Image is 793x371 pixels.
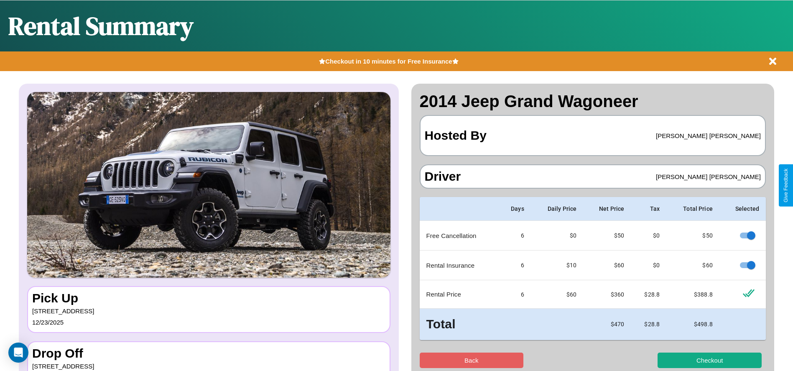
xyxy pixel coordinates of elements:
p: [PERSON_NAME] [PERSON_NAME] [656,171,761,182]
div: Open Intercom Messenger [8,343,28,363]
th: Total Price [666,197,719,221]
h3: Drop Off [32,346,385,361]
td: $0 [631,251,666,280]
td: $ 60 [666,251,719,280]
td: $ 470 [583,309,631,340]
td: 6 [498,221,531,251]
th: Daily Price [531,197,583,221]
div: Give Feedback [783,169,789,202]
td: $ 498.8 [666,309,719,340]
th: Net Price [583,197,631,221]
p: Rental Insurance [426,260,492,271]
td: $0 [531,221,583,251]
th: Days [498,197,531,221]
td: $ 360 [583,280,631,309]
h1: Rental Summary [8,9,194,43]
td: $ 28.8 [631,280,666,309]
td: $ 60 [583,251,631,280]
td: $ 50 [666,221,719,251]
td: 6 [498,280,531,309]
h3: Pick Up [32,291,385,305]
th: Selected [719,197,766,221]
td: $ 50 [583,221,631,251]
td: $ 388.8 [666,280,719,309]
b: Checkout in 10 minutes for Free Insurance [325,58,452,65]
p: [PERSON_NAME] [PERSON_NAME] [656,130,761,141]
button: Back [420,353,524,368]
td: $ 28.8 [631,309,666,340]
td: 6 [498,251,531,280]
button: Checkout [658,353,762,368]
h3: Total [426,315,492,333]
h3: Driver [425,169,461,184]
p: [STREET_ADDRESS] [32,305,385,317]
table: simple table [420,197,766,340]
td: $ 60 [531,280,583,309]
p: 12 / 23 / 2025 [32,317,385,328]
td: $10 [531,251,583,280]
th: Tax [631,197,666,221]
p: Rental Price [426,289,492,300]
h2: 2014 Jeep Grand Wagoneer [420,92,766,111]
h3: Hosted By [425,120,487,151]
p: Free Cancellation [426,230,492,241]
td: $0 [631,221,666,251]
